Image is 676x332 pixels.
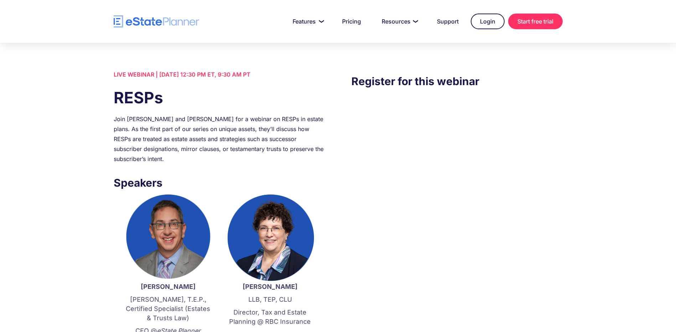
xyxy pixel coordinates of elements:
a: Login [471,14,505,29]
h3: Register for this webinar [351,73,562,89]
a: Support [428,14,467,28]
a: home [114,15,199,28]
p: [PERSON_NAME], T.E.P., Certified Specialist (Estates & Trusts Law) [124,295,212,323]
div: Join [PERSON_NAME] and [PERSON_NAME] for a webinar on RESPs in estate plans. As the first part of... [114,114,325,164]
strong: [PERSON_NAME] [141,283,196,290]
iframe: Form 0 [351,104,562,231]
p: LLB, TEP, CLU [226,295,314,304]
a: Resources [373,14,425,28]
h1: RESPs [114,87,325,109]
h3: Speakers [114,175,325,191]
div: LIVE WEBINAR | [DATE] 12:30 PM ET, 9:30 AM PT [114,69,325,79]
p: Director, Tax and Estate Planning @ RBC Insurance [226,308,314,326]
strong: [PERSON_NAME] [243,283,298,290]
a: Pricing [334,14,370,28]
a: Start free trial [508,14,563,29]
a: Features [284,14,330,28]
